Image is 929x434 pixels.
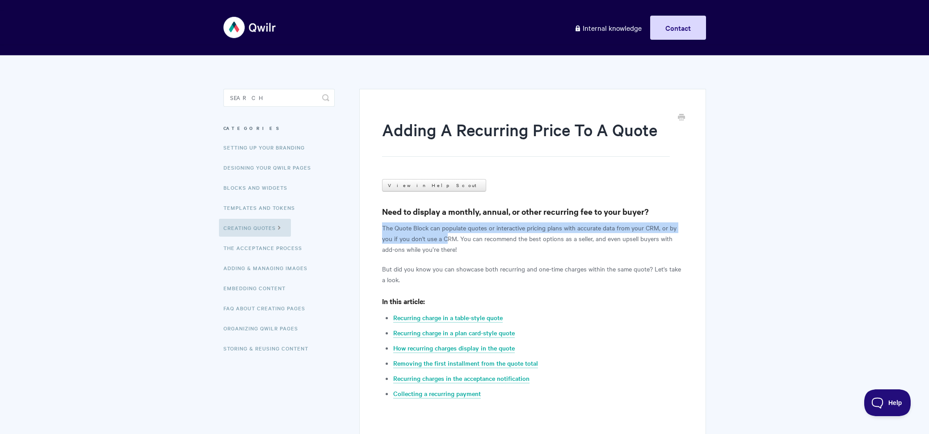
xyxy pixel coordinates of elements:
[567,16,648,40] a: Internal knowledge
[382,222,683,255] p: The Quote Block can populate quotes or interactive pricing plans with accurate data from your CRM...
[382,296,425,306] strong: In this article:
[393,389,481,399] a: Collecting a recurring payment
[393,328,515,338] a: Recurring charge in a plan card-style quote
[864,389,911,416] iframe: Toggle Customer Support
[650,16,706,40] a: Contact
[382,263,683,285] p: But did you know you can showcase both recurring and one-time charges within the same quote? Let'...
[219,219,291,237] a: Creating Quotes
[223,120,335,136] h3: Categories
[223,299,312,317] a: FAQ About Creating Pages
[382,118,669,157] h1: Adding A Recurring Price To A Quote
[393,359,538,368] a: Removing the first installment from the quote total
[393,313,503,323] a: Recurring charge in a table-style quote
[223,89,335,107] input: Search
[223,319,305,337] a: Organizing Qwilr Pages
[382,179,486,192] a: View in Help Scout
[223,279,292,297] a: Embedding Content
[223,159,318,176] a: Designing Your Qwilr Pages
[223,239,309,257] a: The Acceptance Process
[223,11,277,44] img: Qwilr Help Center
[382,205,683,218] h3: Need to display a monthly, annual, or other recurring fee to your buyer?
[678,113,685,123] a: Print this Article
[223,259,314,277] a: Adding & Managing Images
[223,138,311,156] a: Setting up your Branding
[223,179,294,196] a: Blocks and Widgets
[393,343,515,353] a: How recurring charges display in the quote
[393,374,530,384] a: Recurring charges in the acceptance notification
[223,199,302,217] a: Templates and Tokens
[223,339,315,357] a: Storing & Reusing Content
